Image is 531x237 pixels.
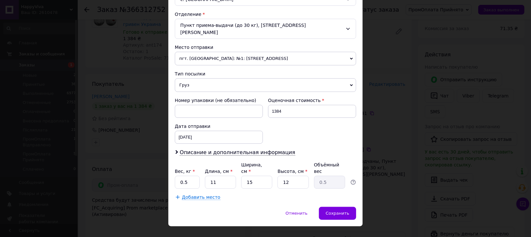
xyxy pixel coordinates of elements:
span: Добавить место [182,195,220,200]
span: Сохранить [326,211,349,216]
label: Длина, см [205,169,232,174]
div: Объёмный вес [314,162,345,175]
label: Вес, кг [175,169,195,174]
span: пгт. [GEOGRAPHIC_DATA]: №1: [STREET_ADDRESS] [175,52,356,65]
div: Номер упаковки (не обязательно) [175,97,263,104]
label: Высота, см [277,169,307,174]
div: Дата отправки [175,123,263,130]
span: Описание и дополнительная информация [180,149,295,156]
span: Отменить [286,211,308,216]
label: Ширина, см [241,162,262,174]
span: Место отправки [175,45,213,50]
span: Груз [175,78,356,92]
div: Оценочная стоимость [268,97,356,104]
div: Отделение [175,11,356,17]
span: Тип посылки [175,71,205,76]
div: Пункт приема-выдачи (до 30 кг), [STREET_ADDRESS][PERSON_NAME] [175,19,356,39]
